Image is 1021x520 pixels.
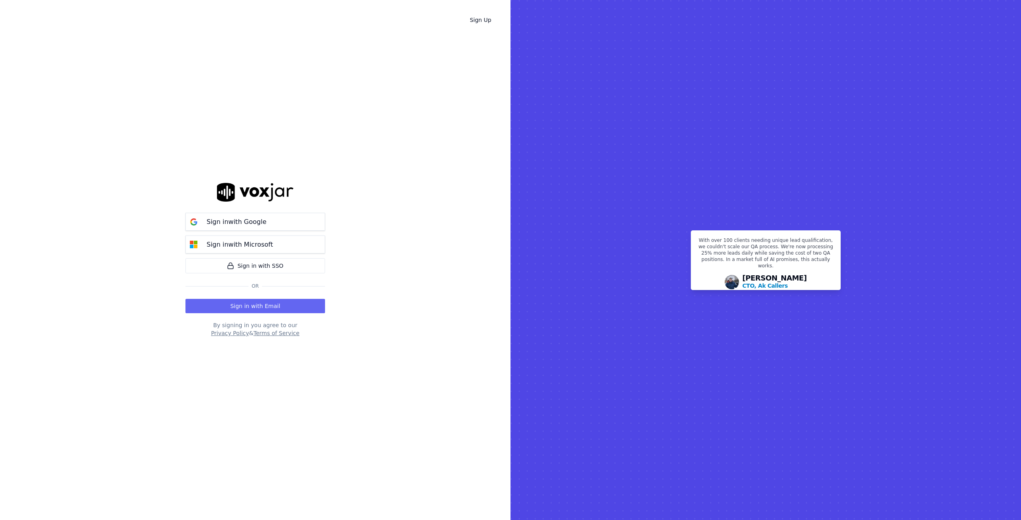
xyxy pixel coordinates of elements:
button: Privacy Policy [211,329,249,337]
p: With over 100 clients needing unique lead qualification, we couldn't scale our QA process. We're ... [696,237,836,272]
div: [PERSON_NAME] [742,275,807,290]
a: Sign in with SSO [185,258,325,273]
img: Avatar [725,275,739,289]
img: logo [217,183,294,202]
div: By signing in you agree to our & [185,321,325,337]
button: Sign inwith Microsoft [185,235,325,253]
button: Terms of Service [253,329,299,337]
p: CTO, Ak Callers [742,282,788,290]
p: Sign in with Google [207,217,266,227]
img: google Sign in button [186,214,202,230]
button: Sign inwith Google [185,213,325,231]
button: Sign in with Email [185,299,325,313]
p: Sign in with Microsoft [207,240,273,249]
span: Or [248,283,262,289]
a: Sign Up [463,13,498,27]
img: microsoft Sign in button [186,237,202,253]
